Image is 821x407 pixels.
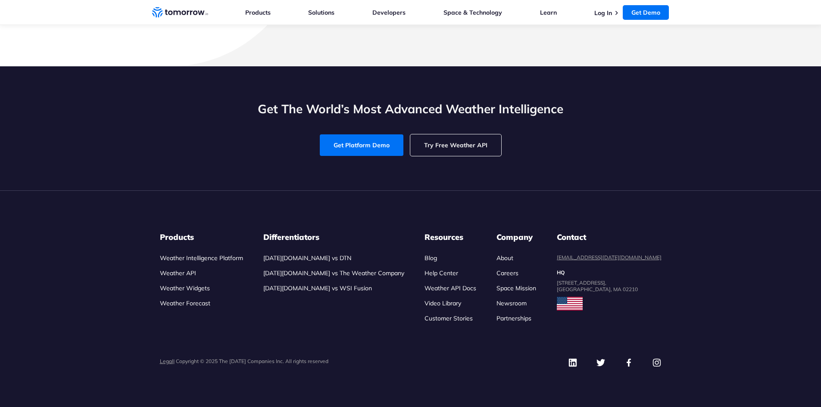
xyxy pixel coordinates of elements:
a: Developers [372,9,406,16]
img: usa flag [557,297,583,311]
a: Help Center [425,269,458,277]
h3: Company [496,232,536,242]
a: About [496,254,513,262]
dl: contact details [557,232,662,292]
a: Weather Widgets [160,284,210,292]
a: Careers [496,269,518,277]
a: Log In [594,9,612,17]
img: Facebook [624,358,634,367]
img: Twitter [596,358,606,367]
a: Legal [160,358,173,364]
a: Products [245,9,271,16]
a: Partnerships [496,314,531,322]
a: Space & Technology [443,9,502,16]
a: [DATE][DOMAIN_NAME] vs The Weather Company [263,269,404,277]
a: Weather Intelligence Platform [160,254,243,262]
a: Learn [540,9,557,16]
a: [DATE][DOMAIN_NAME] vs DTN [263,254,351,262]
img: Linkedin [568,358,578,367]
h2: Get The World’s Most Advanced Weather Intelligence [152,101,669,117]
a: Weather Forecast [160,299,210,307]
h3: Products [160,232,243,242]
a: [DATE][DOMAIN_NAME] vs WSI Fusion [263,284,372,292]
dd: [STREET_ADDRESS], [GEOGRAPHIC_DATA], MA 02210 [557,280,662,292]
a: Home link [152,6,208,19]
p: | Copyright © 2025 The [DATE] Companies Inc. All rights reserved [160,358,328,364]
img: Instagram [652,358,662,367]
h3: Resources [425,232,476,242]
a: Weather API [160,269,196,277]
a: Video Library [425,299,461,307]
dt: Contact [557,232,662,242]
a: Space Mission [496,284,536,292]
a: Newsroom [496,299,527,307]
h3: Differentiators [263,232,404,242]
a: [EMAIL_ADDRESS][DATE][DOMAIN_NAME] [557,254,662,261]
a: Blog [425,254,437,262]
a: Get Platform Demo [320,134,403,156]
a: Customer Stories [425,314,473,322]
a: Weather API Docs [425,284,476,292]
a: Try Free Weather API [410,134,501,156]
a: Solutions [308,9,334,16]
dt: HQ [557,269,662,276]
a: Get Demo [623,5,669,20]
